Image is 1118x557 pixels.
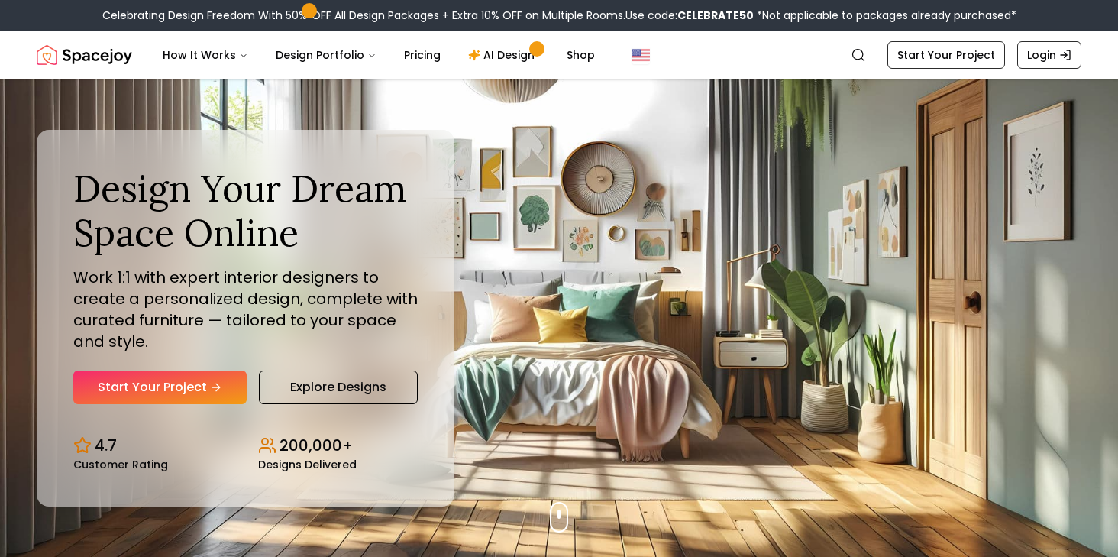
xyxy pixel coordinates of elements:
[263,40,389,70] button: Design Portfolio
[73,371,247,404] a: Start Your Project
[279,435,353,456] p: 200,000+
[456,40,551,70] a: AI Design
[37,40,132,70] img: Spacejoy Logo
[95,435,117,456] p: 4.7
[554,40,607,70] a: Shop
[73,167,418,254] h1: Design Your Dream Space Online
[37,40,132,70] a: Spacejoy
[677,8,754,23] b: CELEBRATE50
[632,46,650,64] img: United States
[1017,41,1081,69] a: Login
[150,40,607,70] nav: Main
[73,267,418,352] p: Work 1:1 with expert interior designers to create a personalized design, complete with curated fu...
[625,8,754,23] span: Use code:
[73,423,418,470] div: Design stats
[37,31,1081,79] nav: Global
[259,371,418,404] a: Explore Designs
[392,40,453,70] a: Pricing
[150,40,260,70] button: How It Works
[887,41,1005,69] a: Start Your Project
[754,8,1016,23] span: *Not applicable to packages already purchased*
[73,459,168,470] small: Customer Rating
[102,8,1016,23] div: Celebrating Design Freedom With 50% OFF All Design Packages + Extra 10% OFF on Multiple Rooms.
[258,459,357,470] small: Designs Delivered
